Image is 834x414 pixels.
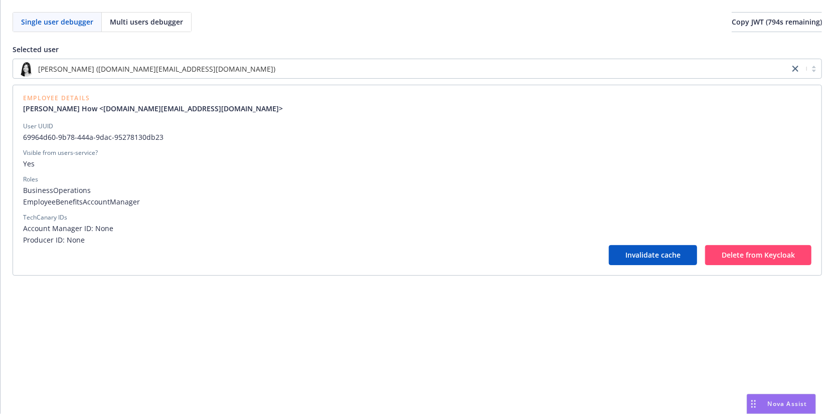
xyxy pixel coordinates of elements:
img: photo [18,61,34,77]
button: Invalidate cache [609,245,697,265]
span: Single user debugger [21,17,93,27]
span: BusinessOperations [23,185,811,195]
span: Account Manager ID: None [23,223,811,234]
div: User UUID [23,122,53,131]
span: [PERSON_NAME] ([DOMAIN_NAME][EMAIL_ADDRESS][DOMAIN_NAME]) [38,64,275,74]
button: Nova Assist [747,394,816,414]
button: Delete from Keycloak [705,245,811,265]
span: 69964d60-9b78-444a-9dac-95278130db23 [23,132,811,142]
span: photo[PERSON_NAME] ([DOMAIN_NAME][EMAIL_ADDRESS][DOMAIN_NAME]) [18,61,784,77]
span: Selected user [13,45,59,54]
div: Drag to move [747,394,760,413]
button: Copy JWT (794s remaining) [732,12,822,32]
div: Visible from users-service? [23,148,98,157]
div: Roles [23,175,38,184]
div: TechCanary IDs [23,213,67,222]
span: Producer ID: None [23,235,811,245]
span: Nova Assist [768,399,807,408]
span: Invalidate cache [625,250,681,260]
span: Employee Details [23,95,291,101]
span: Copy JWT ( 794 s remaining) [732,17,822,27]
span: Multi users debugger [110,17,183,27]
a: [PERSON_NAME] How <[DOMAIN_NAME][EMAIL_ADDRESS][DOMAIN_NAME]> [23,103,291,114]
span: Delete from Keycloak [722,250,795,260]
span: EmployeeBenefitsAccountManager [23,196,811,207]
span: Yes [23,158,811,169]
a: close [789,63,801,75]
